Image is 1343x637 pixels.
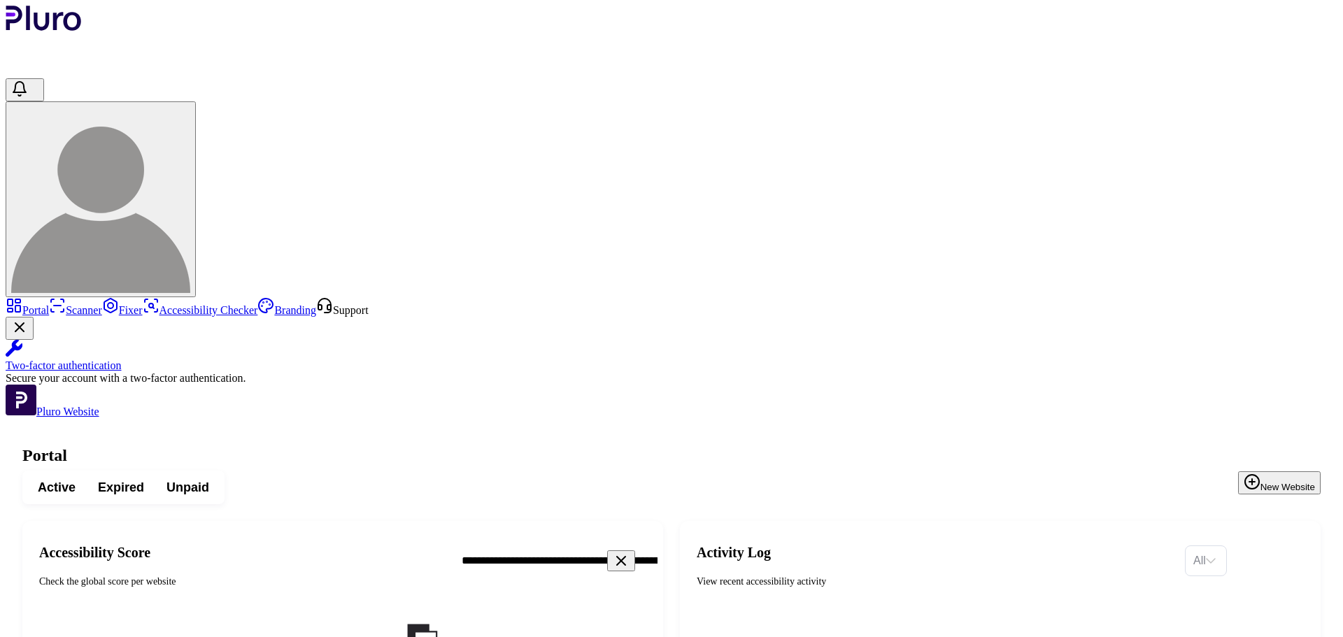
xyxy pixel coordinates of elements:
a: Open Pluro Website [6,406,99,417]
div: Two-factor authentication [6,359,1337,372]
a: Portal [6,304,49,316]
button: Clear search field [607,550,635,571]
div: Secure your account with a two-factor authentication. [6,372,1337,385]
span: Expired [98,479,144,496]
span: Unpaid [166,479,209,496]
a: Accessibility Checker [143,304,258,316]
h2: Activity Log [697,544,1174,561]
div: Check the global score per website [39,575,439,589]
input: Search [450,546,691,575]
button: New Website [1238,471,1321,494]
button: Expired [87,475,155,500]
button: פרקין עדי [6,101,196,297]
button: Close Two-factor authentication notification [6,317,34,340]
h2: Accessibility Score [39,544,439,561]
a: Scanner [49,304,102,316]
span: Active [38,479,76,496]
a: Branding [257,304,316,316]
button: Open notifications, you have 390 new notifications [6,78,44,101]
a: Open Support screen [316,304,369,316]
button: Unpaid [155,475,220,500]
a: Two-factor authentication [6,340,1337,372]
a: Fixer [102,304,143,316]
a: Logo [6,21,82,33]
h1: Portal [22,446,1321,465]
img: פרקין עדי [11,114,190,293]
div: Set sorting [1185,545,1227,576]
div: View recent accessibility activity [697,575,1174,589]
aside: Sidebar menu [6,297,1337,418]
button: Active [27,475,87,500]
